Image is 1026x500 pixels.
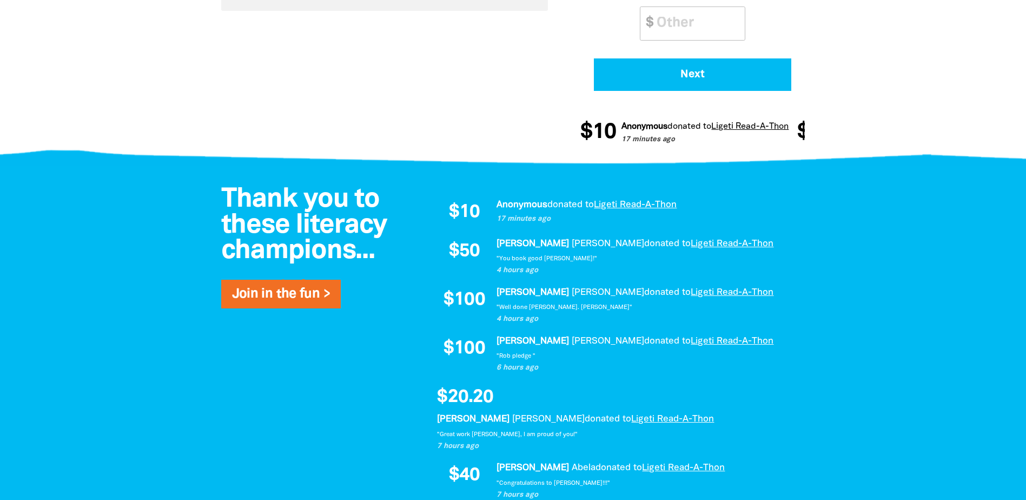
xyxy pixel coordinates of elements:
em: [PERSON_NAME] [497,337,569,345]
span: Thank you to these literacy champions... [221,187,387,264]
a: Ligeti Read-A-Thon [631,415,714,423]
input: Other [649,7,745,40]
a: Join in the fun > [232,288,330,300]
span: donated to [644,240,691,248]
em: [PERSON_NAME] [497,464,569,472]
span: donated to [622,123,666,130]
span: $40 [449,466,480,485]
p: 17 minutes ago [576,135,743,146]
p: 7 hours ago [437,441,794,452]
em: "Congratulations to [PERSON_NAME]!!!" [497,481,610,486]
em: Abela [572,464,595,472]
a: Ligeti Read-A-Thon [594,201,677,209]
em: [PERSON_NAME] [437,415,509,423]
span: donated to [644,288,691,297]
p: 6 hours ago [497,363,794,373]
span: $10 [449,203,480,222]
span: $100 [444,291,485,310]
em: "Rob pledge " [497,353,535,359]
button: Pay with Credit Card [594,58,791,91]
span: donated to [644,337,691,345]
em: Anonymous [497,201,547,209]
em: [PERSON_NAME] [572,337,644,345]
span: donated to [585,415,631,423]
em: "Great work [PERSON_NAME], I am proud of you!" [437,432,578,437]
em: [PERSON_NAME] [497,240,569,248]
a: Ligeti Read-A-Thon [691,288,773,297]
em: Anonymous [576,123,622,130]
span: Next [609,69,777,80]
p: 17 minutes ago [497,214,794,225]
span: $20.20 [437,389,493,407]
p: 4 hours ago [497,314,794,325]
em: [PERSON_NAME] [572,240,644,248]
span: $50 [752,122,787,143]
p: 4 hours ago [497,265,794,276]
em: "Well done [PERSON_NAME]. [PERSON_NAME]" [497,305,632,310]
em: [PERSON_NAME] [793,123,862,130]
em: [PERSON_NAME] [512,415,585,423]
em: [PERSON_NAME] [497,288,569,297]
a: Ligeti Read-A-Thon [642,464,725,472]
span: $100 [444,340,485,358]
em: [PERSON_NAME] [572,288,644,297]
a: Ligeti Read-A-Thon [666,123,743,130]
em: "You book good [PERSON_NAME]!" [497,256,597,261]
a: Ligeti Read-A-Thon [691,337,773,345]
span: $ [640,7,653,40]
div: Donation stream [580,115,805,150]
span: $50 [449,242,480,261]
span: donated to [595,464,642,472]
a: Ligeti Read-A-Thon [691,240,773,248]
span: donated to [547,201,594,209]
